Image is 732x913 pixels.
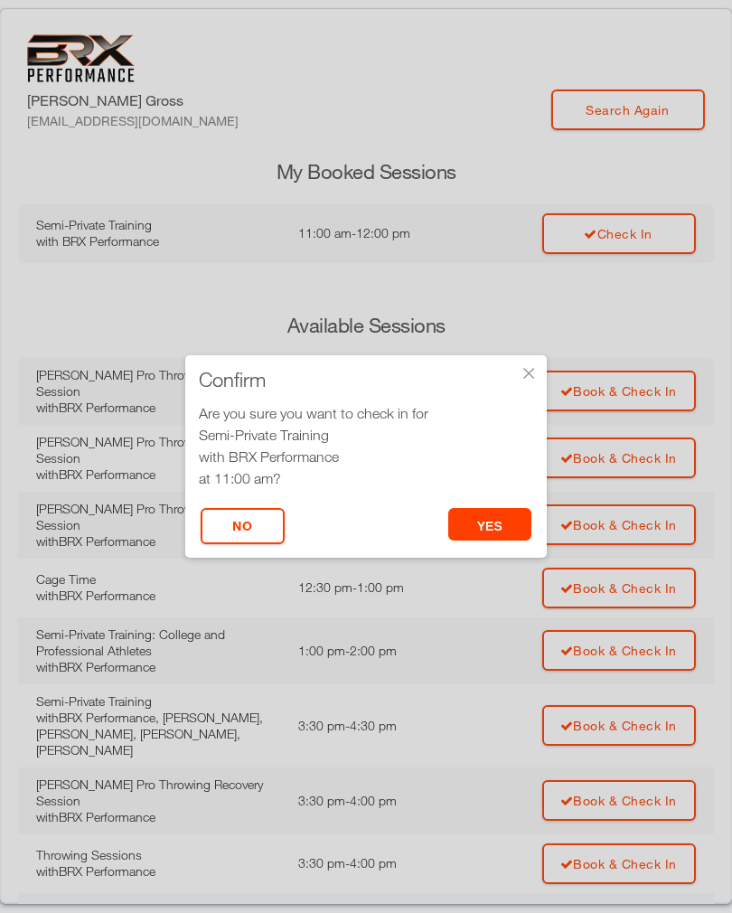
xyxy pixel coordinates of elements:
[448,508,532,541] button: yes
[201,508,285,544] button: No
[199,424,533,446] div: Semi-Private Training
[199,402,533,489] div: Are you sure you want to check in for at 11:00 am?
[520,364,538,382] div: ×
[199,371,266,389] span: Confirm
[199,446,533,467] div: with BRX Performance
